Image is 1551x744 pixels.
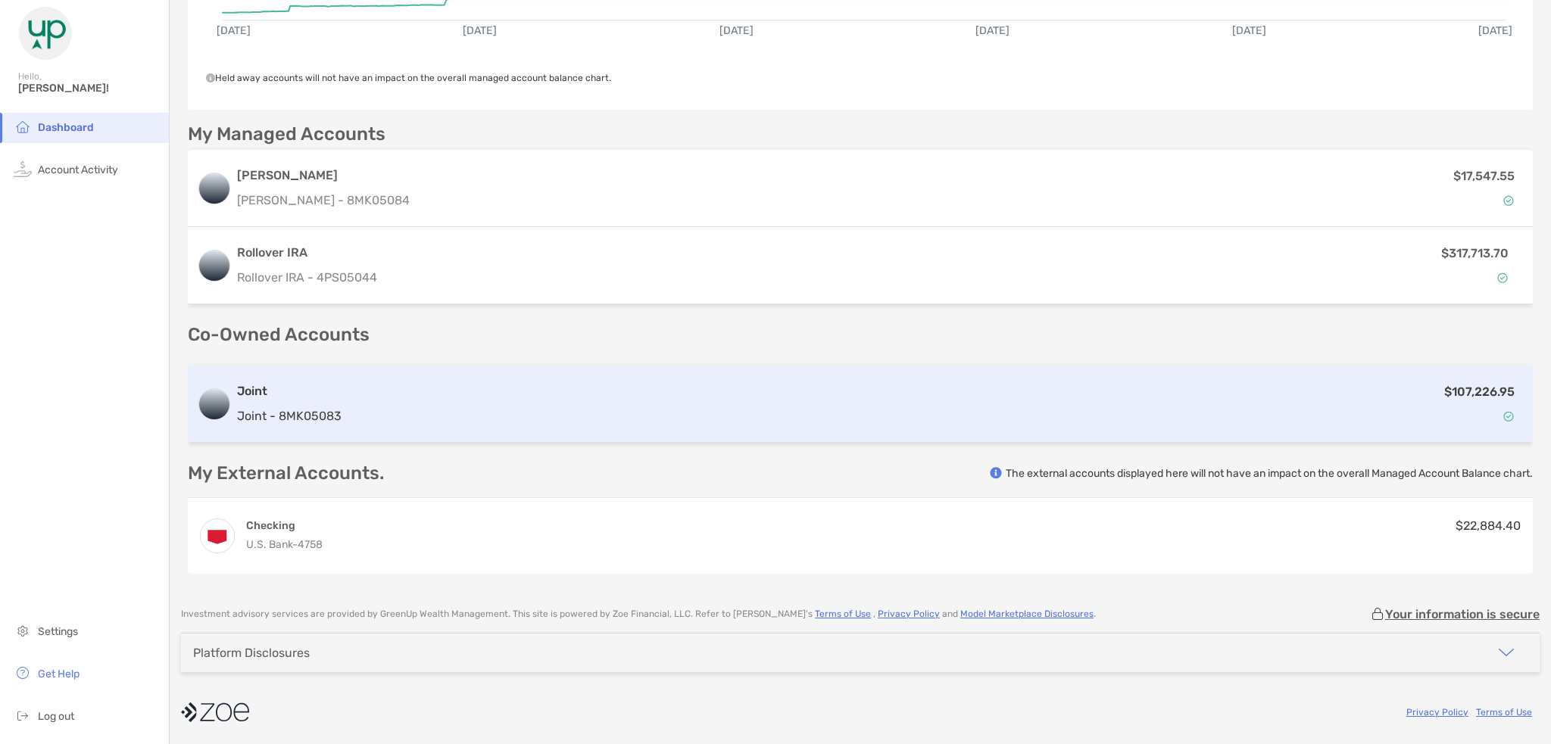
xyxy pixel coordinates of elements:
a: Privacy Policy [1406,707,1468,718]
p: $107,226.95 [1444,382,1515,401]
img: activity icon [14,160,32,178]
h3: [PERSON_NAME] [237,167,410,185]
p: Your information is secure [1385,607,1540,621]
p: The external accounts displayed here will not have an impact on the overall Managed Account Balan... [1006,466,1533,481]
p: $17,547.55 [1453,167,1515,185]
h3: Joint [237,382,342,400]
img: Checking - 4758 [201,519,234,553]
p: My External Accounts. [188,464,384,483]
img: household icon [14,117,32,135]
img: Account Status icon [1497,272,1508,283]
h4: Checking [246,518,323,533]
text: [DATE] [719,24,754,37]
span: 4758 [298,538,323,551]
img: logo account [199,389,229,419]
p: My Managed Accounts [188,125,385,144]
p: $317,713.70 [1441,244,1509,263]
img: company logo [181,696,249,730]
text: [DATE] [463,24,497,37]
span: Get Help [38,668,80,680]
img: logo account [199,251,229,281]
p: [PERSON_NAME] - 8MK05084 [237,191,410,210]
img: icon arrow [1497,643,1515,662]
a: Terms of Use [1476,707,1532,718]
img: get-help icon [14,664,32,682]
span: Held away accounts will not have an impact on the overall managed account balance chart. [206,73,611,83]
p: Joint - 8MK05083 [237,406,342,425]
span: Settings [38,625,78,638]
text: [DATE] [1478,24,1512,37]
a: Terms of Use [815,609,871,619]
img: Account Status icon [1503,411,1514,422]
p: Co-Owned Accounts [188,325,1533,344]
a: Privacy Policy [878,609,940,619]
span: U.S. Bank - [246,538,298,551]
span: $22,884.40 [1456,518,1521,533]
text: [DATE] [1232,24,1266,37]
a: Model Marketplace Disclosures [960,609,1094,619]
div: Platform Disclosures [193,646,310,660]
span: Log out [38,710,74,723]
h3: Rollover IRA [237,244,1224,262]
img: Zoe Logo [18,6,73,61]
text: [DATE] [217,24,251,37]
p: Rollover IRA - 4PS05044 [237,268,1224,287]
p: Investment advisory services are provided by GreenUp Wealth Management . This site is powered by ... [181,609,1096,620]
img: logo account [199,173,229,204]
span: [PERSON_NAME]! [18,82,160,95]
img: logout icon [14,706,32,724]
img: info [990,467,1002,479]
img: settings icon [14,621,32,640]
span: Account Activity [38,163,118,176]
img: Account Status icon [1503,195,1514,206]
span: Dashboard [38,121,94,134]
text: [DATE] [975,24,1010,37]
